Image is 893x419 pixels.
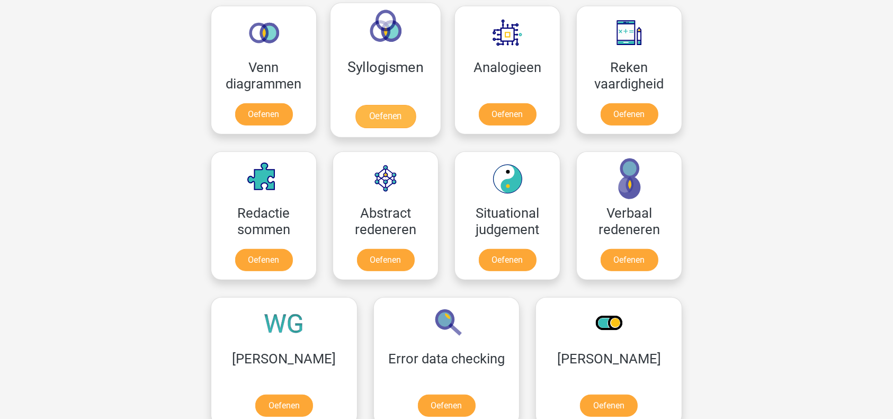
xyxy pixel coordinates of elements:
a: Oefenen [255,395,313,417]
a: Oefenen [355,105,416,128]
a: Oefenen [418,395,476,417]
a: Oefenen [580,395,638,417]
a: Oefenen [235,249,293,271]
a: Oefenen [601,249,658,271]
a: Oefenen [601,103,658,126]
a: Oefenen [479,249,537,271]
a: Oefenen [479,103,537,126]
a: Oefenen [235,103,293,126]
a: Oefenen [357,249,415,271]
